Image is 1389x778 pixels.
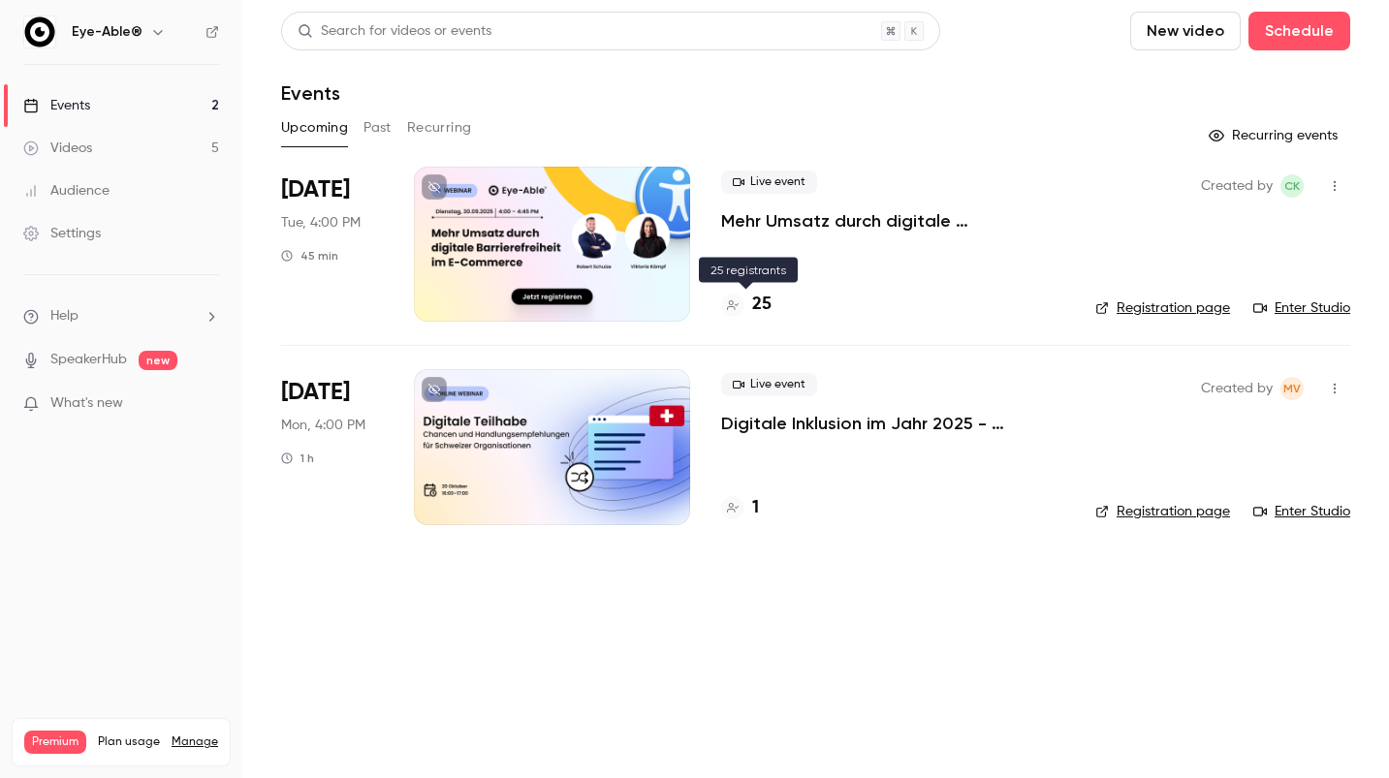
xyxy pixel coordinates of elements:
div: 1 h [281,451,314,466]
button: New video [1130,12,1241,50]
span: MV [1283,377,1301,400]
div: Videos [23,139,92,158]
button: Recurring [407,112,472,143]
iframe: Noticeable Trigger [196,395,219,413]
button: Recurring events [1200,120,1350,151]
a: Registration page [1095,298,1230,318]
span: Premium [24,731,86,754]
span: What's new [50,393,123,414]
div: Audience [23,181,110,201]
a: Enter Studio [1253,298,1350,318]
button: Schedule [1248,12,1350,50]
a: 1 [721,495,759,521]
div: Oct 20 Mon, 4:00 PM (Europe/Berlin) [281,369,383,524]
span: new [139,351,177,370]
div: Events [23,96,90,115]
div: Settings [23,224,101,243]
span: Help [50,306,79,327]
span: Plan usage [98,734,160,750]
h4: 1 [752,495,759,521]
button: Past [363,112,392,143]
span: Created by [1201,377,1273,400]
span: Carolin Kaulfersch [1280,174,1304,198]
span: Mon, 4:00 PM [281,416,365,435]
span: Mahdalena Varchenko [1280,377,1304,400]
span: Created by [1201,174,1273,198]
img: Eye-Able® [24,16,55,47]
button: Upcoming [281,112,348,143]
a: Manage [172,734,218,750]
a: Enter Studio [1253,502,1350,521]
a: 25 [721,292,772,318]
div: 45 min [281,248,338,264]
div: Search for videos or events [298,21,491,42]
span: Live event [721,171,817,194]
h4: 25 [752,292,772,318]
h6: Eye-Able® [72,22,142,42]
a: SpeakerHub [50,350,127,370]
span: [DATE] [281,174,350,205]
h1: Events [281,81,340,105]
a: Digitale Inklusion im Jahr 2025 - Chancen und Handlungsempfehlungen für Schweizer Organisationen [721,412,1064,435]
span: [DATE] [281,377,350,408]
span: Live event [721,373,817,396]
span: CK [1284,174,1300,198]
a: Registration page [1095,502,1230,521]
li: help-dropdown-opener [23,306,219,327]
span: Tue, 4:00 PM [281,213,361,233]
a: Mehr Umsatz durch digitale Barrierefreiheit im E-Commerce [721,209,1064,233]
div: Sep 30 Tue, 4:00 PM (Europe/Berlin) [281,167,383,322]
